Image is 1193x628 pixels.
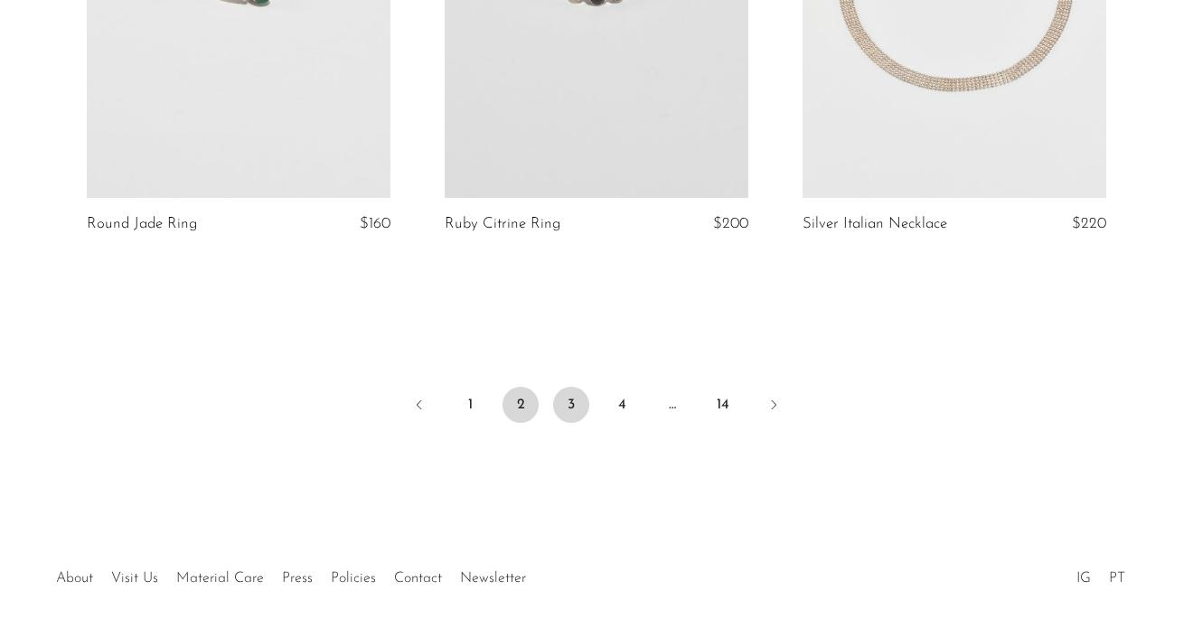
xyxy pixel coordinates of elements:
a: PT [1109,571,1125,586]
span: … [654,387,690,423]
ul: Quick links [47,557,535,591]
ul: Social Medias [1067,557,1134,591]
a: Ruby Citrine Ring [445,216,560,232]
a: Previous [401,387,437,426]
a: Contact [394,571,442,586]
a: 4 [604,387,640,423]
a: About [56,571,93,586]
span: $220 [1072,216,1106,231]
span: $160 [360,216,390,231]
span: $200 [713,216,748,231]
a: Silver Italian Necklace [803,216,947,232]
a: 3 [553,387,589,423]
a: Press [282,571,313,586]
span: 2 [503,387,539,423]
a: 1 [452,387,488,423]
a: 14 [705,387,741,423]
a: Round Jade Ring [87,216,197,232]
a: IG [1076,571,1091,586]
a: Next [756,387,792,426]
a: Material Care [176,571,264,586]
a: Policies [331,571,376,586]
a: Visit Us [111,571,158,586]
